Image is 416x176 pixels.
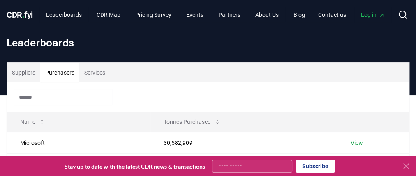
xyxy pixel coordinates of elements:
td: Frontier Buyers [7,153,150,175]
nav: Main [39,7,312,22]
a: Partners [212,7,247,22]
a: View [350,139,363,147]
button: Suppliers [7,63,40,82]
span: . [22,10,25,20]
span: CDR fyi [7,10,33,20]
button: Purchasers [40,63,79,82]
a: Log in [354,7,391,22]
a: CDR Map [90,7,127,22]
button: Name [14,114,52,130]
td: 1,547,058 [150,153,337,175]
span: Log in [361,11,385,19]
a: Leaderboards [39,7,88,22]
button: Tonnes Purchased [157,114,227,130]
a: Contact us [312,7,353,22]
button: Services [79,63,110,82]
a: Blog [287,7,312,22]
a: Pricing Survey [129,7,178,22]
td: Microsoft [7,132,150,153]
a: CDR.fyi [7,9,33,21]
nav: Main [312,7,391,22]
td: 30,582,909 [150,132,337,153]
h1: Leaderboards [7,36,409,49]
a: Events [180,7,210,22]
a: About Us [249,7,285,22]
